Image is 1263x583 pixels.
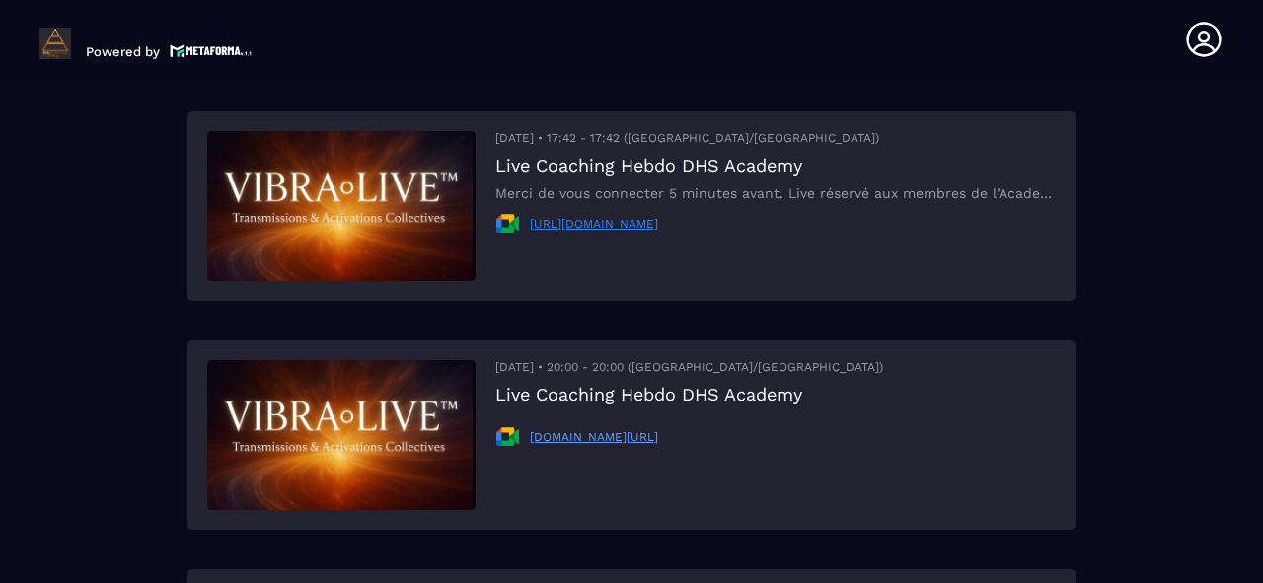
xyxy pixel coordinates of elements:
[495,384,883,404] h3: Live Coaching Hebdo DHS Academy
[530,217,658,231] a: [URL][DOMAIN_NAME]
[86,44,160,59] p: Powered by
[39,28,71,59] img: logo-branding
[207,131,476,281] img: img
[495,185,1056,201] p: Merci de vous connecter 5 minutes avant. Live réservé aux membres de l’Academy
[530,430,658,444] a: [DOMAIN_NAME][URL]
[495,155,1056,176] h3: Live Coaching Hebdo DHS Academy
[170,42,253,59] img: logo
[495,360,883,374] span: [DATE] • 20:00 - 20:00 ([GEOGRAPHIC_DATA]/[GEOGRAPHIC_DATA])
[495,131,879,145] span: [DATE] • 17:42 - 17:42 ([GEOGRAPHIC_DATA]/[GEOGRAPHIC_DATA])
[207,360,476,510] img: img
